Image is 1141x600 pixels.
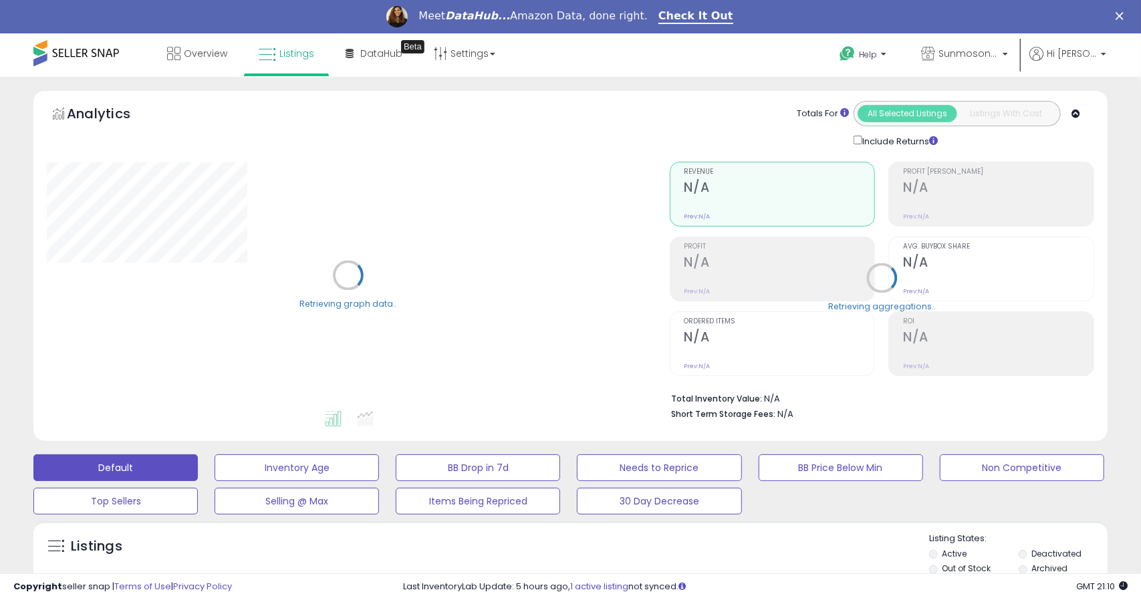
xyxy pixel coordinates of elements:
[173,580,232,593] a: Privacy Policy
[1029,47,1106,77] a: Hi [PERSON_NAME]
[424,33,505,73] a: Settings
[859,49,877,60] span: Help
[1047,47,1097,60] span: Hi [PERSON_NAME]
[396,488,560,514] button: Items Being Repriced
[797,108,849,120] div: Totals For
[570,580,628,593] a: 1 active listing
[940,454,1104,481] button: Non Competitive
[67,104,156,126] h5: Analytics
[911,33,1018,77] a: Sunmoson1013 Llc
[215,488,379,514] button: Selling @ Max
[13,581,232,593] div: seller snap | |
[403,581,1128,593] div: Last InventoryLab Update: 5 hours ago, not synced.
[938,47,999,60] span: Sunmoson1013 Llc
[299,298,397,310] div: Retrieving graph data..
[33,454,198,481] button: Default
[829,35,900,77] a: Help
[1116,12,1129,20] div: Close
[957,105,1056,122] button: Listings With Cost
[396,454,560,481] button: BB Drop in 7d
[445,9,510,22] i: DataHub...
[858,105,957,122] button: All Selected Listings
[577,488,741,514] button: 30 Day Decrease
[336,33,412,73] a: DataHub
[71,537,122,556] h5: Listings
[157,33,237,73] a: Overview
[844,133,954,148] div: Include Returns
[828,301,936,313] div: Retrieving aggregations..
[386,6,408,27] img: Profile image for Georgie
[759,454,923,481] button: BB Price Below Min
[1031,548,1082,559] label: Deactivated
[114,580,171,593] a: Terms of Use
[1076,580,1128,593] span: 2025-09-8 21:10 GMT
[401,40,424,53] div: Tooltip anchor
[279,47,314,60] span: Listings
[658,9,733,24] a: Check It Out
[418,9,648,23] div: Meet Amazon Data, done right.
[33,488,198,514] button: Top Sellers
[184,47,227,60] span: Overview
[13,580,62,593] strong: Copyright
[360,47,402,60] span: DataHub
[249,33,324,73] a: Listings
[929,533,1108,545] p: Listing States:
[942,548,967,559] label: Active
[577,454,741,481] button: Needs to Reprice
[215,454,379,481] button: Inventory Age
[839,45,856,62] i: Get Help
